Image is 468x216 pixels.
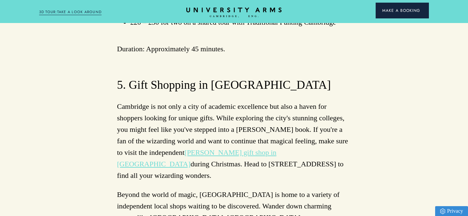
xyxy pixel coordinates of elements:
[186,8,282,18] a: Home
[117,77,351,93] h3: 5. Gift Shopping in [GEOGRAPHIC_DATA]
[117,101,351,181] p: Cambridge is not only a city of academic excellence but also a haven for shoppers looking for uni...
[117,43,351,55] p: Duration: Approximately 45 minutes.
[117,148,276,168] a: [PERSON_NAME] gift shop in [GEOGRAPHIC_DATA]
[435,206,468,216] a: Privacy
[440,208,445,214] img: Privacy
[382,8,422,13] span: Make a Booking
[39,9,102,15] a: 3D TOUR:TAKE A LOOK AROUND
[376,3,429,18] button: Make a BookingArrow icon
[420,10,422,12] img: Arrow icon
